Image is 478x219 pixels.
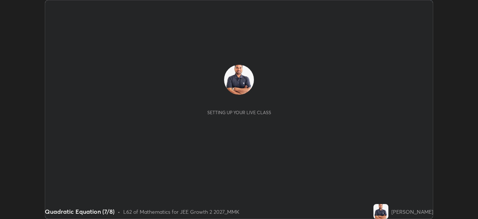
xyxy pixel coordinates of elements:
[224,65,254,95] img: ef9934dcb0874e5a9d75c64c684e6fbb.jpg
[45,207,115,216] div: Quadratic Equation (7/8)
[391,208,433,216] div: [PERSON_NAME]
[118,208,120,216] div: •
[373,204,388,219] img: ef9934dcb0874e5a9d75c64c684e6fbb.jpg
[207,110,271,115] div: Setting up your live class
[123,208,239,216] div: L62 of Mathematics for JEE Growth 2 2027_MMK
